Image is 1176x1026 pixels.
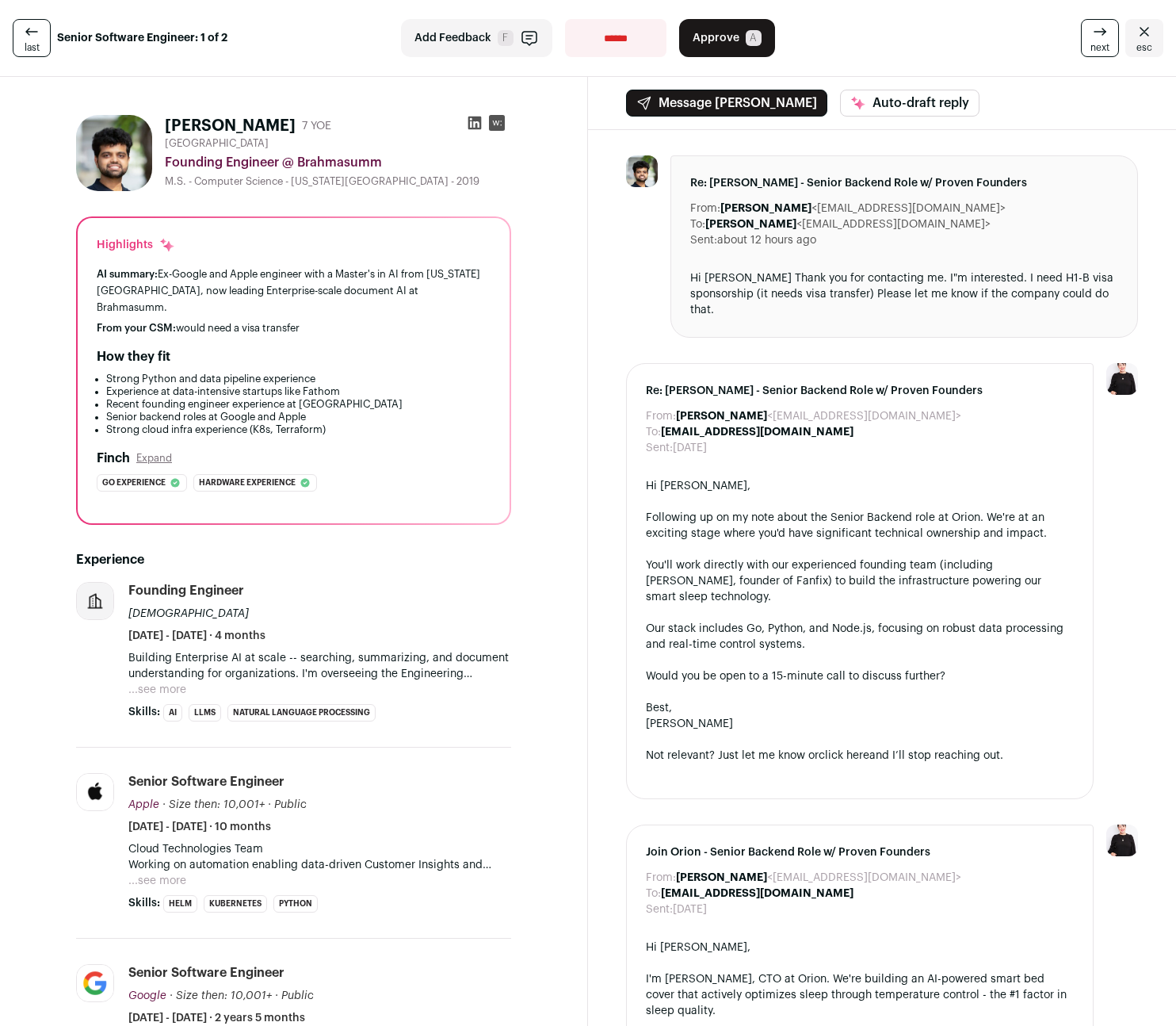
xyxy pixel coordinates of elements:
span: [DATE] - [DATE] · 2 years 5 months [128,1010,305,1026]
b: [PERSON_NAME] [720,203,811,214]
b: [PERSON_NAME] [676,411,767,422]
span: Public [281,990,314,1001]
span: [DATE] - [DATE] · 4 months [128,628,265,644]
span: Add Feedback [414,30,491,46]
span: Re: [PERSON_NAME] - Senior Backend Role w/ Proven Founders [690,175,1118,191]
span: · [268,797,271,813]
a: Close [1125,19,1163,57]
span: esc [1136,41,1152,54]
dd: <[EMAIL_ADDRESS][DOMAIN_NAME]> [676,408,961,424]
div: Following up on my note about the Senior Backend role at Orion. We're at an exciting stage where ... [646,510,1074,542]
button: Message [PERSON_NAME] [626,90,827,117]
dd: <[EMAIL_ADDRESS][DOMAIN_NAME]> [720,201,1006,216]
span: [DEMOGRAPHIC_DATA] [128,608,249,619]
b: [PERSON_NAME] [676,872,767,883]
dt: To: [690,216,705,232]
dt: From: [690,201,720,216]
dd: [DATE] [673,902,707,917]
h2: How they fit [97,347,170,366]
span: · Size then: 10,001+ [170,990,272,1001]
h2: Experience [76,550,511,569]
li: Recent founding engineer experience at [GEOGRAPHIC_DATA] [106,398,491,411]
span: Go experience [102,475,166,491]
li: Experience at data-intensive startups like Fathom [106,385,491,398]
dt: From: [646,870,676,886]
li: Senior backend roles at Google and Apple [106,411,491,423]
b: [EMAIL_ADDRESS][DOMAIN_NAME] [661,427,853,438]
span: From your CSM: [97,323,176,333]
div: would need a visa transfer [97,322,491,335]
div: Ex-Google and Apple engineer with a Master's in AI from [US_STATE][GEOGRAPHIC_DATA], now leading ... [97,266,491,316]
span: Hardware experience [199,475,296,491]
h2: Finch [97,449,130,468]
span: F [498,30,514,46]
img: company-logo-placeholder-414d4e2ec0e2ddebbe968bf319fdfe5acfe0c9b87f798d344e800bc9a89632a0.png [77,583,113,619]
dt: From: [646,408,676,424]
li: Strong Python and data pipeline experience [106,373,491,385]
img: c8722dff2615136d9fce51e30638829b1c8796bcfaaadfc89721e42d805fef6f.jpg [77,774,113,810]
div: You'll work directly with our experienced founding team (including [PERSON_NAME], founder of Fanf... [646,557,1074,605]
b: [EMAIL_ADDRESS][DOMAIN_NAME] [661,888,853,899]
h1: [PERSON_NAME] [165,115,296,137]
span: AI summary: [97,269,158,279]
div: Senior Software Engineer [128,964,284,982]
b: [PERSON_NAME] [705,219,796,230]
div: Best, [646,700,1074,716]
div: Our stack includes Go, Python, and Node.js, focusing on robust data processing and real-time cont... [646,621,1074,653]
div: [PERSON_NAME] [646,716,1074,732]
img: 7e4e414dcdda8dcca40ff1df3386de8817e059bfbe634324e0b2df5e6d7bf2d5.jpg [76,115,152,191]
p: Building Enterprise AI at scale -- searching, summarizing, and document understanding for organiz... [128,650,511,682]
a: last [13,19,51,57]
li: LLMs [189,704,221,722]
li: Helm [163,895,197,913]
div: Hi [PERSON_NAME], [646,478,1074,494]
div: Would you be open to a 15-minute call to discuss further? [646,668,1074,684]
span: Public [274,799,307,810]
dt: Sent: [646,902,673,917]
button: Expand [136,452,172,465]
li: Natural Language Processing [227,704,376,722]
span: Re: [PERSON_NAME] - Senior Backend Role w/ Proven Founders [646,383,1074,399]
span: [GEOGRAPHIC_DATA] [165,137,269,150]
img: 9240684-medium_jpg [1106,825,1138,856]
div: Hi [PERSON_NAME], [646,940,1074,955]
dt: To: [646,886,661,902]
span: next [1090,41,1109,54]
span: Google [128,990,166,1001]
span: · Size then: 10,001+ [162,799,265,810]
strong: Senior Software Engineer: 1 of 2 [57,30,227,46]
dd: <[EMAIL_ADDRESS][DOMAIN_NAME]> [705,216,991,232]
span: last [25,41,40,54]
div: Founding Engineer [128,582,244,599]
span: Approve [693,30,739,46]
li: AI [163,704,182,722]
span: A [746,30,762,46]
dt: Sent: [690,232,717,248]
button: Auto-draft reply [840,90,979,117]
div: Founding Engineer @ Brahmasumm [165,153,511,172]
button: Approve A [679,19,775,57]
span: · [275,988,278,1004]
div: Not relevant? Just let me know or and I’ll stop reaching out. [646,748,1074,764]
p: Cloud Technologies Team Working on automation enabling data-driven Customer Insights and analysis... [128,841,511,873]
div: Hi [PERSON_NAME] Thank you for contacting me. I"m interested. I need H1-B visa sponsorship (it ne... [690,270,1118,318]
dt: Sent: [646,440,673,456]
div: Highlights [97,237,175,253]
a: click here [819,750,869,761]
button: ...see more [128,873,186,889]
img: 9240684-medium_jpg [1106,363,1138,395]
button: ...see more [128,682,186,698]
a: next [1081,19,1119,57]
span: [DATE] - [DATE] · 10 months [128,819,271,835]
span: Skills: [128,704,160,720]
div: Senior Software Engineer [128,773,284,791]
dd: <[EMAIL_ADDRESS][DOMAIN_NAME]> [676,870,961,886]
span: Skills: [128,895,160,911]
li: Kubernetes [204,895,267,913]
li: Python [273,895,318,913]
div: M.S. - Computer Science - [US_STATE][GEOGRAPHIC_DATA] - 2019 [165,175,511,188]
span: Join Orion - Senior Backend Role w/ Proven Founders [646,844,1074,860]
img: 7e4e414dcdda8dcca40ff1df3386de8817e059bfbe634324e0b2df5e6d7bf2d5.jpg [626,155,658,187]
img: 8d2c6156afa7017e60e680d3937f8205e5697781b6c771928cb24e9df88505de.jpg [77,965,113,1001]
dt: To: [646,424,661,440]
